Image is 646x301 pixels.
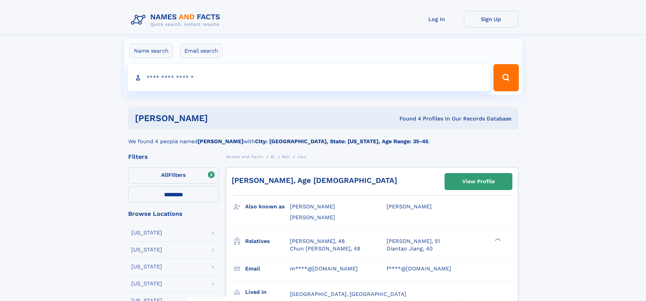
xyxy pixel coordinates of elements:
a: [PERSON_NAME], 51 [387,238,440,245]
h3: Relatives [245,236,290,247]
a: Names and Facts [226,152,263,161]
span: M [271,154,274,159]
a: [PERSON_NAME], 48 [290,238,345,245]
div: Browse Locations [128,211,219,217]
span: [PERSON_NAME] [290,214,335,221]
input: search input [128,64,491,91]
a: M [271,152,274,161]
b: City: [GEOGRAPHIC_DATA], State: [US_STATE], Age Range: 35-45 [255,138,428,145]
span: All [161,172,168,178]
a: Sign Up [464,11,518,27]
div: [US_STATE] [131,247,162,252]
div: [US_STATE] [131,281,162,286]
span: [PERSON_NAME] [387,203,432,210]
div: [US_STATE] [131,264,162,269]
span: [GEOGRAPHIC_DATA], [GEOGRAPHIC_DATA] [290,291,406,297]
img: Logo Names and Facts [128,11,226,29]
h1: [PERSON_NAME] [135,114,304,123]
h3: Email [245,263,290,275]
a: Chun [PERSON_NAME], 48 [290,245,360,252]
span: [PERSON_NAME] [290,203,335,210]
label: Name search [130,44,173,58]
h3: Lived in [245,286,290,298]
div: Filters [128,154,219,160]
span: Mei [282,154,289,159]
a: View Profile [445,173,512,190]
a: [PERSON_NAME], Age [DEMOGRAPHIC_DATA] [232,176,397,185]
span: Jian [297,154,306,159]
h3: Also known as [245,201,290,212]
div: Found 4 Profiles In Our Records Database [304,115,511,123]
div: ❯ [493,237,501,242]
button: Search Button [493,64,518,91]
a: Diantao Jiang, 40 [387,245,433,252]
a: Log In [410,11,464,27]
div: We found 4 people named with . [128,129,518,146]
label: Email search [180,44,222,58]
label: Filters [128,167,219,184]
div: [US_STATE] [131,230,162,236]
a: Mei [282,152,289,161]
div: View Profile [462,174,495,189]
b: [PERSON_NAME] [198,138,243,145]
